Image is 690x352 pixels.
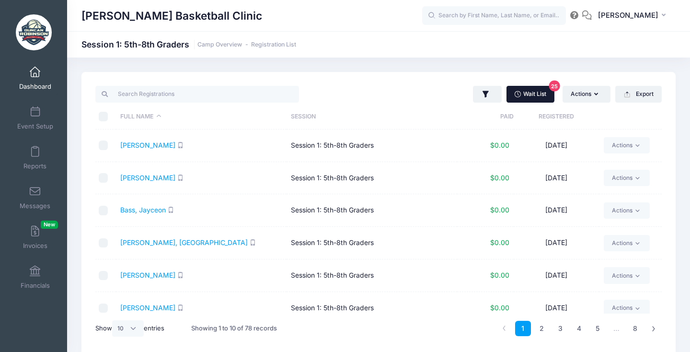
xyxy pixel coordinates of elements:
a: [PERSON_NAME], [GEOGRAPHIC_DATA] [120,238,248,246]
span: Invoices [23,242,47,250]
a: Reports [12,141,58,175]
a: [PERSON_NAME] [120,174,175,182]
a: Wait List25 [506,86,554,102]
th: Session: activate to sort column ascending [287,104,457,129]
a: 2 [534,321,550,337]
i: SMS enabled [177,142,184,148]
th: Registered: activate to sort column ascending [514,104,599,129]
a: 1 [515,321,531,337]
a: Registration List [251,41,296,48]
select: Showentries [112,320,144,337]
span: Financials [21,282,50,290]
a: 3 [552,321,568,337]
h1: [PERSON_NAME] Basketball Clinic [81,5,262,27]
td: [DATE] [514,292,599,325]
span: $0.00 [490,304,509,312]
a: Actions [604,235,649,251]
a: [PERSON_NAME] [120,141,175,149]
a: Actions [604,170,649,186]
i: SMS enabled [168,207,174,213]
a: Financials [12,260,58,294]
td: [DATE] [514,129,599,162]
span: Event Setup [17,122,53,130]
td: Session 1: 5th-8th Graders [287,162,457,195]
label: Show entries [95,320,164,337]
input: Search by First Name, Last Name, or Email... [422,6,566,25]
span: Reports [23,162,46,170]
a: [PERSON_NAME] [120,271,175,279]
h1: Session 1: 5th-8th Graders [81,39,296,49]
td: Session 1: 5th-8th Graders [287,129,457,162]
td: [DATE] [514,227,599,259]
span: $0.00 [490,238,509,246]
img: Duncan Robinson Basketball Clinic [16,14,52,50]
input: Search Registrations [95,86,299,102]
span: Messages [20,202,50,210]
button: Actions [563,86,610,102]
a: [PERSON_NAME] [120,304,175,312]
span: Dashboard [19,82,51,91]
span: $0.00 [490,271,509,279]
i: SMS enabled [250,239,256,246]
i: SMS enabled [177,272,184,278]
a: Event Setup [12,101,58,135]
a: Actions [604,300,649,316]
a: 4 [571,321,587,337]
a: Actions [604,267,649,283]
a: 8 [627,321,643,337]
span: $0.00 [490,174,509,182]
th: Full Name: activate to sort column descending [116,104,287,129]
i: SMS enabled [177,305,184,311]
span: 25 [549,81,560,92]
td: [DATE] [514,162,599,195]
a: Dashboard [12,61,58,95]
td: Session 1: 5th-8th Graders [287,227,457,259]
span: $0.00 [490,141,509,149]
th: Paid: activate to sort column ascending [457,104,514,129]
td: Session 1: 5th-8th Graders [287,194,457,227]
a: Actions [604,137,649,153]
td: [DATE] [514,194,599,227]
button: Export [615,86,662,102]
div: Showing 1 to 10 of 78 records [191,317,277,340]
span: $0.00 [490,206,509,214]
td: Session 1: 5th-8th Graders [287,259,457,292]
a: Messages [12,181,58,214]
span: New [41,221,58,229]
i: SMS enabled [177,175,184,181]
a: Actions [604,202,649,219]
td: Session 1: 5th-8th Graders [287,292,457,325]
a: Bass, Jayceon [120,206,166,214]
td: [DATE] [514,259,599,292]
a: InvoicesNew [12,221,58,254]
button: [PERSON_NAME] [592,5,676,27]
span: [PERSON_NAME] [598,10,658,21]
a: Camp Overview [197,41,242,48]
a: 5 [590,321,606,337]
